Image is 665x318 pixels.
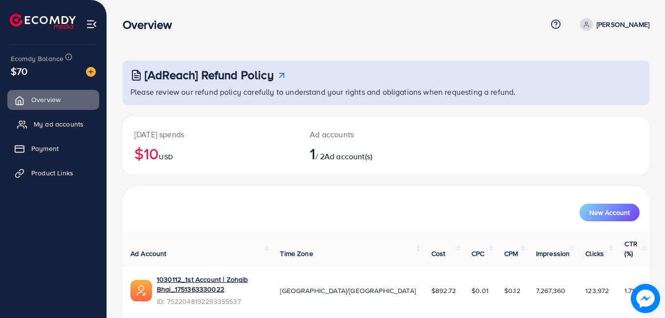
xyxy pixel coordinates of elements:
[576,18,649,31] a: [PERSON_NAME]
[7,163,99,183] a: Product Links
[86,19,97,30] img: menu
[130,249,167,258] span: Ad Account
[159,152,172,162] span: USD
[310,142,315,165] span: 1
[597,19,649,30] p: [PERSON_NAME]
[431,249,446,258] span: Cost
[10,14,76,29] img: logo
[11,54,64,64] span: Ecomdy Balance
[504,286,520,296] span: $0.12
[280,249,313,258] span: Time Zone
[145,68,274,82] h3: [AdReach] Refund Policy
[631,284,660,313] img: image
[310,128,418,140] p: Ad accounts
[589,209,630,216] span: New Account
[86,67,96,77] img: image
[579,204,640,221] button: New Account
[536,286,565,296] span: 7,267,360
[31,168,73,178] span: Product Links
[134,144,286,163] h2: $10
[624,239,637,258] span: CTR (%)
[280,286,416,296] span: [GEOGRAPHIC_DATA]/[GEOGRAPHIC_DATA]
[310,144,418,163] h2: / 2
[7,90,99,109] a: Overview
[585,286,609,296] span: 123,972
[130,86,644,98] p: Please review our refund policy carefully to understand your rights and obligations when requesti...
[536,249,570,258] span: Impression
[134,128,286,140] p: [DATE] spends
[585,249,604,258] span: Clicks
[504,249,518,258] span: CPM
[7,139,99,158] a: Payment
[123,18,180,32] h3: Overview
[34,119,84,129] span: My ad accounts
[7,114,99,134] a: My ad accounts
[11,64,27,78] span: $70
[157,297,264,306] span: ID: 7522048192293355537
[324,151,372,162] span: Ad account(s)
[31,95,61,105] span: Overview
[472,249,484,258] span: CPC
[472,286,489,296] span: $0.01
[431,286,456,296] span: $892.72
[31,144,59,153] span: Payment
[130,280,152,301] img: ic-ads-acc.e4c84228.svg
[624,286,634,296] span: 1.71
[157,275,264,295] a: 1030112_1st Account | Zohaib Bhai_1751363330022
